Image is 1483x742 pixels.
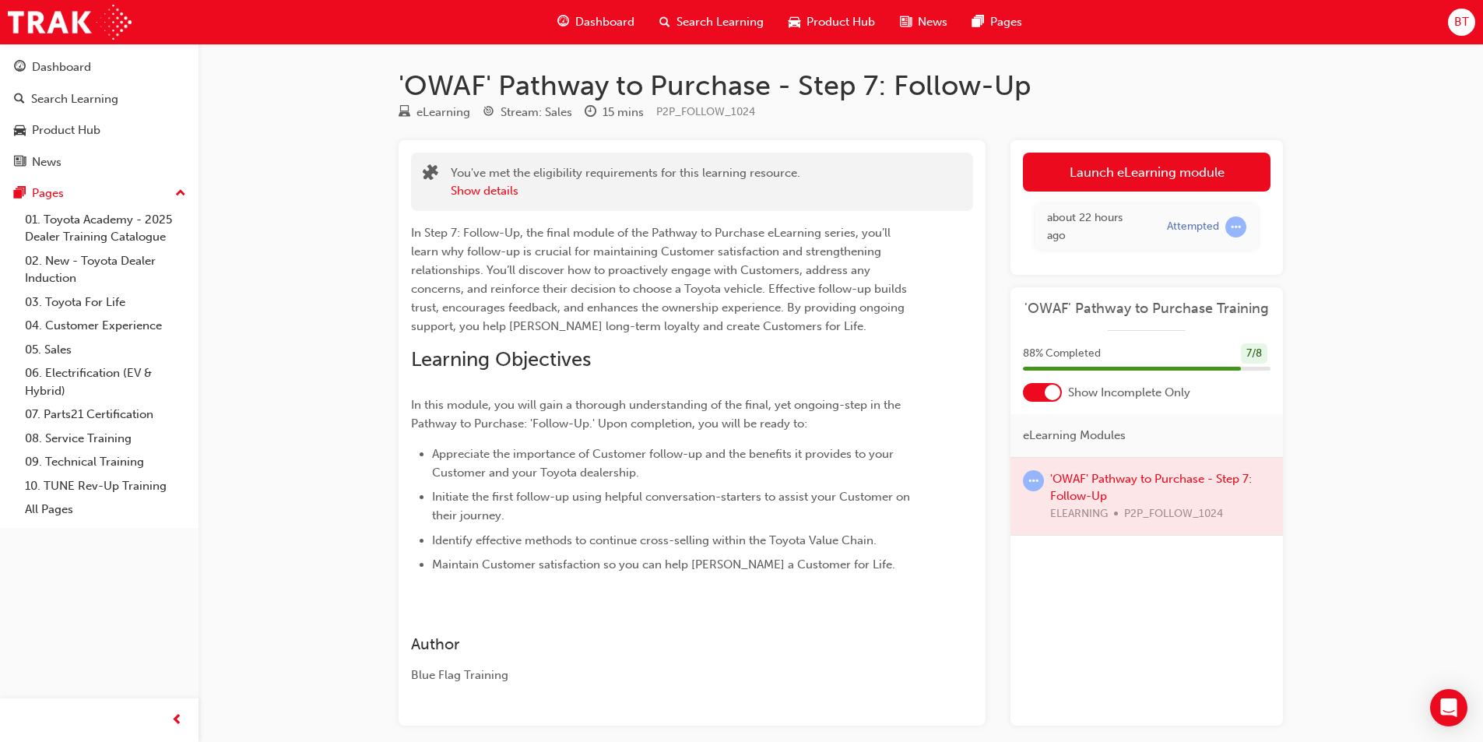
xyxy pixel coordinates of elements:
button: Pages [6,179,192,208]
div: Stream: Sales [501,104,572,121]
span: Appreciate the importance of Customer follow-up and the benefits it provides to your Customer and... [432,447,897,480]
div: You've met the eligibility requirements for this learning resource. [451,164,800,199]
span: guage-icon [557,12,569,32]
span: eLearning Modules [1023,427,1126,445]
span: 88 % Completed [1023,345,1101,363]
span: Product Hub [807,13,875,31]
a: Dashboard [6,53,192,82]
div: Dashboard [32,58,91,76]
span: prev-icon [171,711,183,730]
div: Blue Flag Training [411,666,917,684]
a: 01. Toyota Academy - 2025 Dealer Training Catalogue [19,208,192,249]
div: Thu Sep 25 2025 15:11:03 GMT+1000 (Australian Eastern Standard Time) [1047,209,1144,244]
span: Search Learning [676,13,764,31]
span: In this module, you will gain a thorough understanding of the final, yet ongoing-step in the Path... [411,398,904,431]
div: Attempted [1167,220,1219,234]
div: 7 / 8 [1241,343,1267,364]
a: 05. Sales [19,338,192,362]
span: search-icon [659,12,670,32]
h3: Author [411,635,917,653]
span: Identify effective methods to continue cross-selling within the Toyota Value Chain. [432,533,877,547]
span: up-icon [175,184,186,204]
span: learningResourceType_ELEARNING-icon [399,106,410,120]
div: Search Learning [31,90,118,108]
span: target-icon [483,106,494,120]
a: News [6,148,192,177]
span: BT [1454,13,1469,31]
span: search-icon [14,93,25,107]
span: car-icon [789,12,800,32]
div: Product Hub [32,121,100,139]
span: puzzle-icon [423,166,438,184]
span: Show Incomplete Only [1068,384,1190,402]
span: guage-icon [14,61,26,75]
span: Dashboard [575,13,634,31]
div: 15 mins [603,104,644,121]
a: news-iconNews [887,6,960,38]
a: search-iconSearch Learning [647,6,776,38]
span: learningRecordVerb_ATTEMPT-icon [1225,216,1246,237]
span: pages-icon [14,187,26,201]
a: 10. TUNE Rev-Up Training [19,474,192,498]
span: News [918,13,947,31]
a: Search Learning [6,85,192,114]
div: eLearning [416,104,470,121]
a: Launch eLearning module [1023,153,1270,192]
span: Learning Objectives [411,347,591,371]
div: Pages [32,185,64,202]
a: 03. Toyota For Life [19,290,192,315]
span: pages-icon [972,12,984,32]
a: All Pages [19,498,192,522]
a: 09. Technical Training [19,450,192,474]
a: 08. Service Training [19,427,192,451]
span: Initiate the first follow-up using helpful conversation-starters to assist your Customer on their... [432,490,913,522]
span: news-icon [900,12,912,32]
span: clock-icon [585,106,596,120]
span: news-icon [14,156,26,170]
div: Type [399,103,470,122]
a: 06. Electrification (EV & Hybrid) [19,361,192,403]
span: In Step 7: Follow-Up, the final module of the Pathway to Purchase eLearning series, you’ll learn ... [411,226,910,333]
img: Trak [8,5,132,40]
span: learningRecordVerb_ATTEMPT-icon [1023,470,1044,491]
a: guage-iconDashboard [545,6,647,38]
div: Duration [585,103,644,122]
span: Maintain Customer satisfaction so you can help [PERSON_NAME] a Customer for Life. [432,557,895,571]
span: Pages [990,13,1022,31]
a: Product Hub [6,116,192,145]
a: 02. New - Toyota Dealer Induction [19,249,192,290]
div: Open Intercom Messenger [1430,689,1467,726]
a: car-iconProduct Hub [776,6,887,38]
button: BT [1448,9,1475,36]
a: 04. Customer Experience [19,314,192,338]
div: Stream [483,103,572,122]
button: Show details [451,182,518,200]
span: car-icon [14,124,26,138]
span: Learning resource code [656,105,755,118]
h1: 'OWAF' Pathway to Purchase - Step 7: Follow-Up [399,69,1283,103]
a: pages-iconPages [960,6,1035,38]
div: News [32,153,61,171]
a: 'OWAF' Pathway to Purchase Training [1023,300,1270,318]
button: DashboardSearch LearningProduct HubNews [6,50,192,179]
a: 07. Parts21 Certification [19,403,192,427]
